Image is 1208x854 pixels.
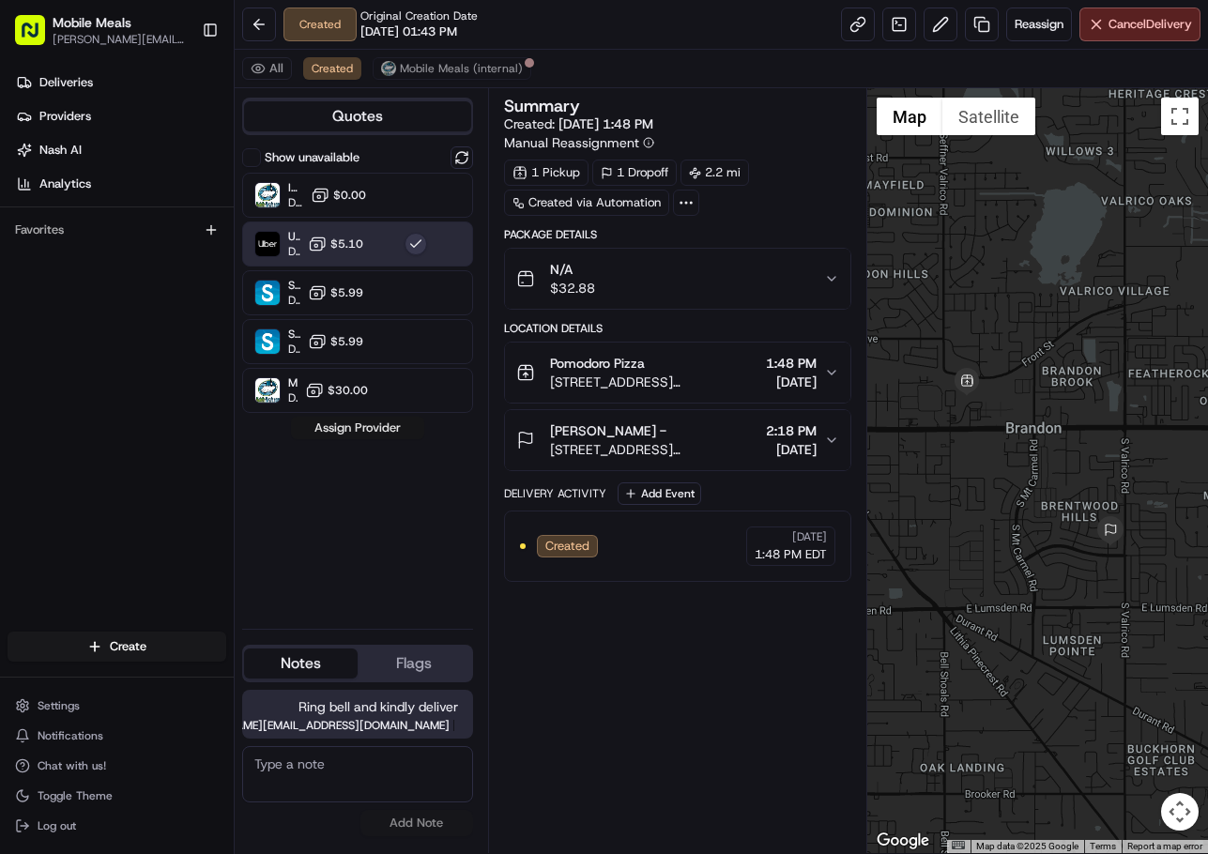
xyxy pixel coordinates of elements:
span: $30.00 [328,383,368,398]
span: $0.00 [333,188,366,203]
div: Favorites [8,215,226,245]
span: Created [545,538,589,555]
button: $5.99 [308,283,363,302]
button: Map camera controls [1161,793,1199,831]
span: Manual Reassignment [504,133,639,152]
div: 2.2 mi [680,160,749,186]
button: CancelDelivery [1079,8,1200,41]
a: Providers [8,101,234,131]
button: $5.99 [308,332,363,351]
div: Location Details [504,321,851,336]
span: Ring bell and kindly deliver [257,697,458,716]
span: Notifications [38,728,103,743]
span: Pylon [187,318,227,332]
span: Uber [288,229,300,244]
button: [PERSON_NAME] -[STREET_ADDRESS][PERSON_NAME]2:18 PM[DATE] [505,410,850,470]
span: [PERSON_NAME][EMAIL_ADDRESS][DOMAIN_NAME] [174,720,450,731]
span: Toggle Theme [38,788,113,803]
a: Terms (opens in new tab) [1090,841,1116,851]
button: Notifications [8,723,226,749]
span: Pomodoro Pizza [550,354,645,373]
button: Show satellite imagery [942,98,1035,135]
button: Manual Reassignment [504,133,654,152]
span: Map data ©2025 Google [976,841,1078,851]
span: Chat with us! [38,758,106,773]
span: Created: [504,114,653,133]
a: Deliveries [8,68,234,98]
span: 1:48 PM [766,354,817,373]
button: $5.10 [308,235,363,253]
span: Mobile Meals [288,375,298,390]
a: Created via Automation [504,190,669,216]
span: [DATE] 01:43 PM [360,23,457,40]
span: Log out [38,818,76,833]
a: Powered byPylon [132,317,227,332]
button: Show street map [877,98,942,135]
button: Mobile Meals[PERSON_NAME][EMAIL_ADDRESS][DOMAIN_NAME] [8,8,194,53]
button: Log out [8,813,226,839]
button: Mobile Meals [53,13,131,32]
img: Mobile Meals [255,378,280,403]
span: [DATE] [766,440,817,459]
span: Cancel Delivery [1109,16,1192,33]
span: [DATE] 1:48 PM [558,115,653,132]
a: Report a map error [1127,841,1202,851]
div: Delivery Activity [504,486,606,501]
span: 1:48 PM EDT [755,546,827,563]
button: Keyboard shortcuts [952,841,965,849]
button: Mobile Meals (internal) [373,57,531,80]
span: Created [312,61,353,76]
input: Clear [49,121,310,141]
img: Nash [19,19,56,56]
div: Start new chat [64,179,308,198]
span: [STREET_ADDRESS][PERSON_NAME] [550,440,758,459]
span: Deliveries [39,74,93,91]
span: $32.88 [550,279,595,297]
img: Skipcart On Demand (Sq) [255,281,280,305]
button: Start new chat [319,185,342,207]
button: Chat with us! [8,753,226,779]
span: Knowledge Base [38,272,144,291]
span: Create [110,638,146,655]
span: Dropoff ETA - [288,195,303,210]
a: Analytics [8,169,234,199]
span: [STREET_ADDRESS][PERSON_NAME][PERSON_NAME] [550,373,758,391]
a: Nash AI [8,135,234,165]
span: $5.99 [330,334,363,349]
button: Notes [244,648,358,679]
button: Add Event [618,482,701,505]
div: 💻 [159,274,174,289]
span: Dropoff ETA - [288,390,298,405]
span: [PERSON_NAME] - [550,421,666,440]
button: Reassign [1006,8,1072,41]
button: Assign Provider [291,417,424,439]
img: 1736555255976-a54dd68f-1ca7-489b-9aae-adbdc363a1c4 [19,179,53,213]
span: API Documentation [177,272,301,291]
button: Settings [8,693,226,719]
span: Dropoff ETA 49 minutes [288,293,300,308]
button: Toggle fullscreen view [1161,98,1199,135]
div: Package Details [504,227,851,242]
span: Skipcart On Demand (Sq) [288,278,300,293]
span: Original Creation Date [360,8,478,23]
img: Skipcart [255,329,280,354]
label: Show unavailable [265,149,359,166]
button: Flags [358,648,471,679]
button: Quotes [244,101,471,131]
a: 💻API Documentation [151,265,309,298]
div: We're available if you need us! [64,198,237,213]
span: [DATE] [792,529,827,544]
img: MM.png [381,61,396,76]
span: Dropoff ETA 30 minutes [288,244,300,259]
span: Internal $0 [288,180,303,195]
a: Open this area in Google Maps (opens a new window) [872,829,934,853]
p: Welcome 👋 [19,75,342,105]
button: All [242,57,292,80]
button: [PERSON_NAME][EMAIL_ADDRESS][DOMAIN_NAME] [53,32,187,47]
button: Create [8,632,226,662]
button: Toggle Theme [8,783,226,809]
button: $30.00 [305,381,368,400]
div: 1 Pickup [504,160,589,186]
